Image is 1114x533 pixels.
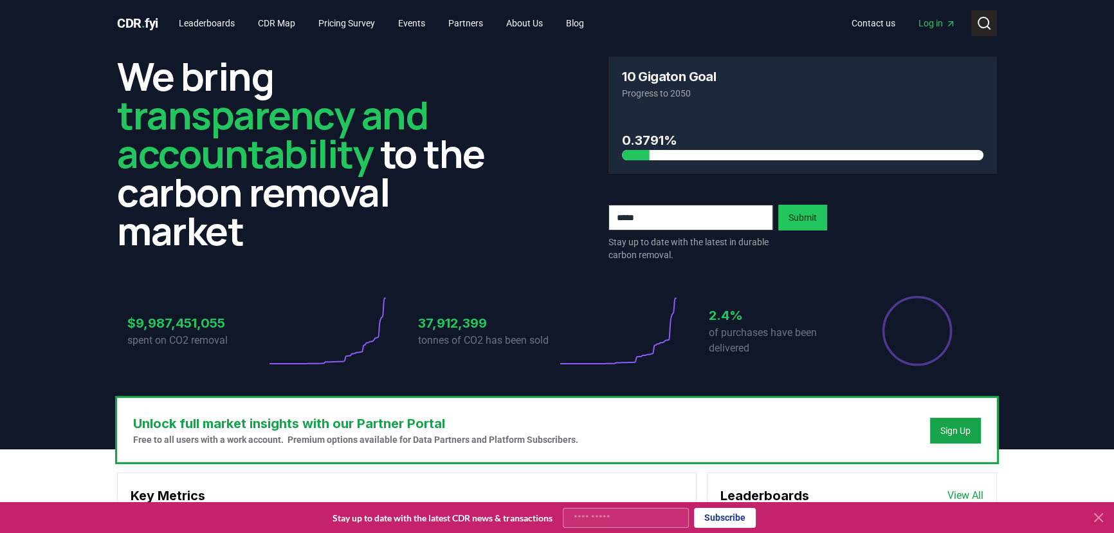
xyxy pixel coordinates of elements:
[556,12,594,35] a: Blog
[908,12,966,35] a: Log in
[248,12,306,35] a: CDR Map
[947,488,983,503] a: View All
[496,12,553,35] a: About Us
[930,418,981,444] button: Sign Up
[841,12,906,35] a: Contact us
[117,57,506,250] h2: We bring to the carbon removal market
[117,14,158,32] a: CDR.fyi
[418,313,557,333] h3: 37,912,399
[169,12,245,35] a: Leaderboards
[117,15,158,31] span: CDR fyi
[308,12,385,35] a: Pricing Survey
[940,424,971,437] a: Sign Up
[142,15,145,31] span: .
[841,12,966,35] nav: Main
[622,87,983,100] p: Progress to 2050
[133,414,578,433] h3: Unlock full market insights with our Partner Portal
[608,236,773,261] p: Stay up to date with the latest in durable carbon removal.
[388,12,435,35] a: Events
[918,17,956,30] span: Log in
[117,88,428,180] span: transparency and accountability
[418,333,557,348] p: tonnes of CO2 has been sold
[881,295,953,367] div: Percentage of sales delivered
[622,131,983,150] h3: 0.3791%
[709,306,848,325] h3: 2.4%
[131,486,683,505] h3: Key Metrics
[133,433,578,446] p: Free to all users with a work account. Premium options available for Data Partners and Platform S...
[622,70,716,83] h3: 10 Gigaton Goal
[127,313,266,333] h3: $9,987,451,055
[778,205,827,230] button: Submit
[709,325,848,356] p: of purchases have been delivered
[720,486,809,505] h3: Leaderboards
[438,12,493,35] a: Partners
[169,12,594,35] nav: Main
[127,333,266,348] p: spent on CO2 removal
